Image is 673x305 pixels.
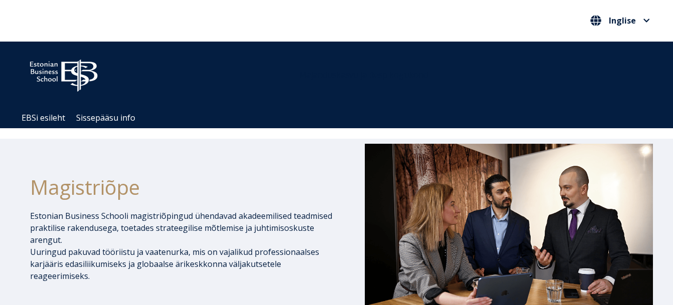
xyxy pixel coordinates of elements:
a: EBSi esileht [22,112,65,123]
span: Majanduskasvu ja Resp kogukond [299,69,428,80]
nav: Valige oma keel [588,13,652,29]
img: ebs_logo2016_white [21,52,106,95]
div: Navigeerimise menüü [16,108,667,128]
p: Estonian Business Schooli magistriõpingud ühendavad akadeemilised teadmised praktilise rakenduseg... [30,210,338,282]
button: Inglise [588,13,652,29]
a: Sissepääsu info [76,112,135,123]
span: Inglise [609,17,636,25]
h1: Magistriõpe [30,175,338,200]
